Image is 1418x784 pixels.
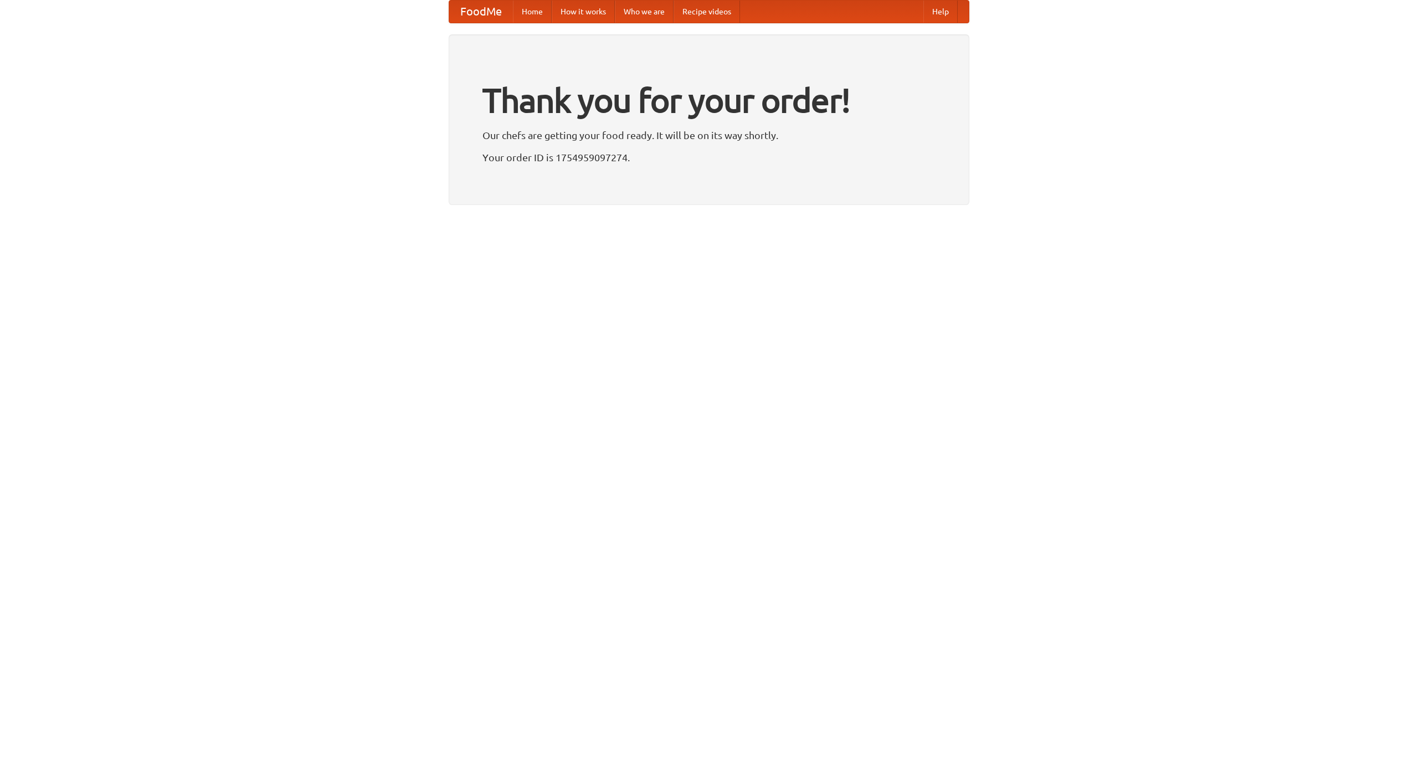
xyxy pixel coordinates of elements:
a: Who we are [615,1,674,23]
h1: Thank you for your order! [482,74,936,127]
a: Recipe videos [674,1,740,23]
a: How it works [552,1,615,23]
p: Our chefs are getting your food ready. It will be on its way shortly. [482,127,936,144]
a: Help [923,1,958,23]
p: Your order ID is 1754959097274. [482,149,936,166]
a: FoodMe [449,1,513,23]
a: Home [513,1,552,23]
